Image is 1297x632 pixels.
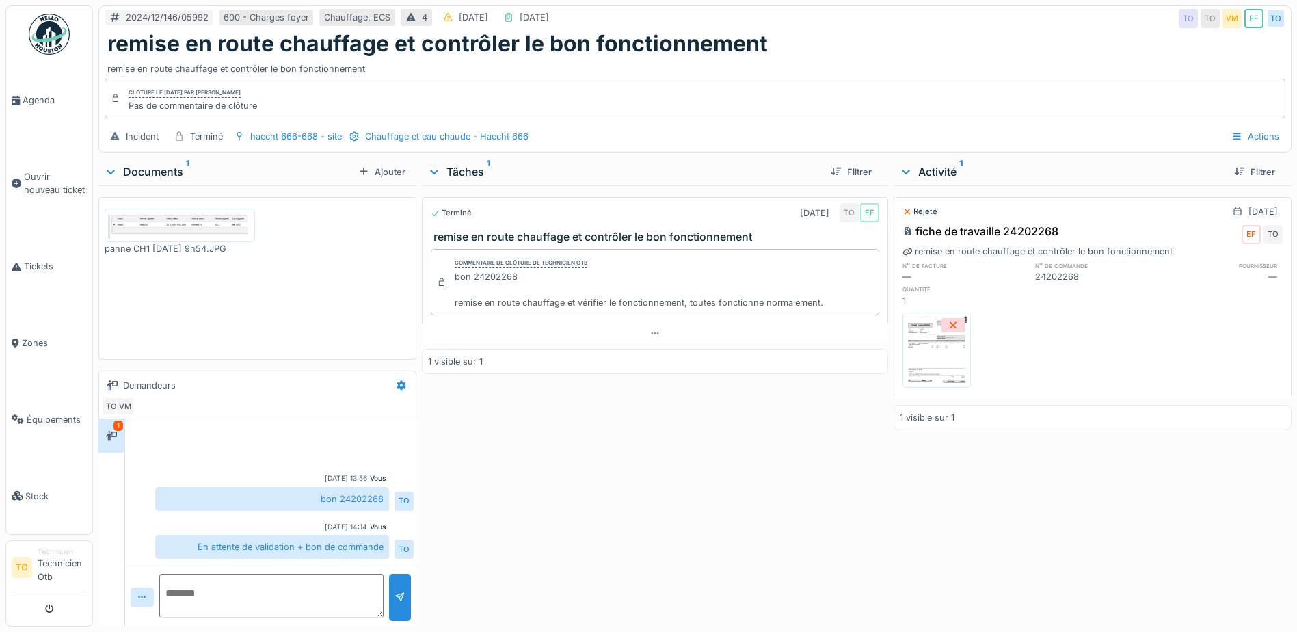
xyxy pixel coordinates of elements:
div: Demandeurs [123,379,176,392]
h3: remise en route chauffage et contrôler le bon fonctionnement [433,231,882,243]
div: fiche de travaille 24202268 [902,223,1058,239]
div: Technicien [38,547,87,557]
img: hdso9wt3n2gh24htdbb0gijzdt42 [108,212,252,239]
div: EF [1244,9,1263,28]
div: Terminé [431,207,472,219]
div: remise en route chauffage et contrôler le bon fonctionnement [902,245,1173,258]
div: VM [1222,9,1242,28]
div: Chauffage, ECS [324,11,390,24]
a: Zones [6,305,92,382]
a: TO TechnicienTechnicien Otb [12,547,87,592]
a: Agenda [6,62,92,139]
div: [DATE] 14:14 [325,522,367,532]
div: TO [1201,9,1220,28]
img: x7q4antkgunn1hn6sspi4vhgjbhw [906,316,967,384]
div: haecht 666-668 - site [250,130,342,143]
div: EF [860,203,879,222]
span: Équipements [27,413,87,426]
div: 1 [902,294,1026,307]
div: Rejeté [902,206,937,218]
h1: remise en route chauffage et contrôler le bon fonctionnement [107,31,768,57]
div: remise en route chauffage et contrôler le bon fonctionnement [107,57,1283,75]
div: — [1159,270,1283,283]
div: Filtrer [825,163,877,181]
div: TO [840,203,859,222]
sup: 1 [186,163,189,180]
div: 24202268 [1035,270,1159,283]
a: Ouvrir nouveau ticket [6,139,92,228]
h6: n° de facture [902,261,1026,270]
div: Commentaire de clôture de Technicien Otb [455,259,587,268]
div: Clôturé le [DATE] par [PERSON_NAME] [129,88,241,98]
li: Technicien Otb [38,547,87,589]
li: TO [12,557,32,578]
div: 1 visible sur 1 [900,411,954,424]
div: panne CH1 [DATE] 9h54.JPG [105,242,255,255]
div: bon 24202268 [155,487,389,511]
div: Pas de commentaire de clôture [129,99,257,112]
div: VM [116,397,135,416]
h6: fournisseur [1159,261,1283,270]
div: Activité [899,163,1223,180]
div: 2024/12/146/05992 [126,11,209,24]
a: Tickets [6,228,92,305]
div: [DATE] [459,11,488,24]
a: Équipements [6,381,92,458]
span: Stock [25,490,87,503]
div: [DATE] [800,207,829,220]
div: 600 - Charges foyer [224,11,309,24]
div: TO [395,540,414,559]
div: Terminé [190,130,223,143]
div: En attente de validation + bon de commande [155,535,389,559]
div: 1 visible sur 1 [428,355,483,368]
h6: n° de commande [1035,261,1159,270]
div: Documents [104,163,353,180]
div: Vous [370,473,386,484]
div: [DATE] [1248,205,1278,218]
span: Ouvrir nouveau ticket [24,170,87,196]
div: bon 24202268 remise en route chauffage et vérifier le fonctionnement, toutes fonctionne normalement. [455,270,823,310]
div: [DATE] 13:56 [325,473,367,484]
div: Vous [370,522,386,532]
div: TO [1266,9,1285,28]
div: Actions [1225,127,1285,146]
div: Incident [126,130,159,143]
h6: quantité [902,285,1026,293]
div: Ajouter [353,163,411,181]
img: Badge_color-CXgf-gQk.svg [29,14,70,55]
sup: 1 [487,163,490,180]
div: TO [1263,225,1283,244]
sup: 1 [959,163,963,180]
span: Tickets [24,260,87,273]
div: Chauffage et eau chaude - Haecht 666 [365,130,529,143]
span: Agenda [23,94,87,107]
div: Tâches [427,163,820,180]
div: TO [102,397,121,416]
a: Stock [6,458,92,534]
div: Filtrer [1229,163,1281,181]
span: Zones [22,337,87,350]
div: 1 [113,421,123,431]
div: — [902,270,1026,283]
div: [DATE] [520,11,549,24]
div: 4 [422,11,427,24]
div: EF [1242,225,1261,244]
div: TO [1179,9,1198,28]
div: TO [395,492,414,511]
